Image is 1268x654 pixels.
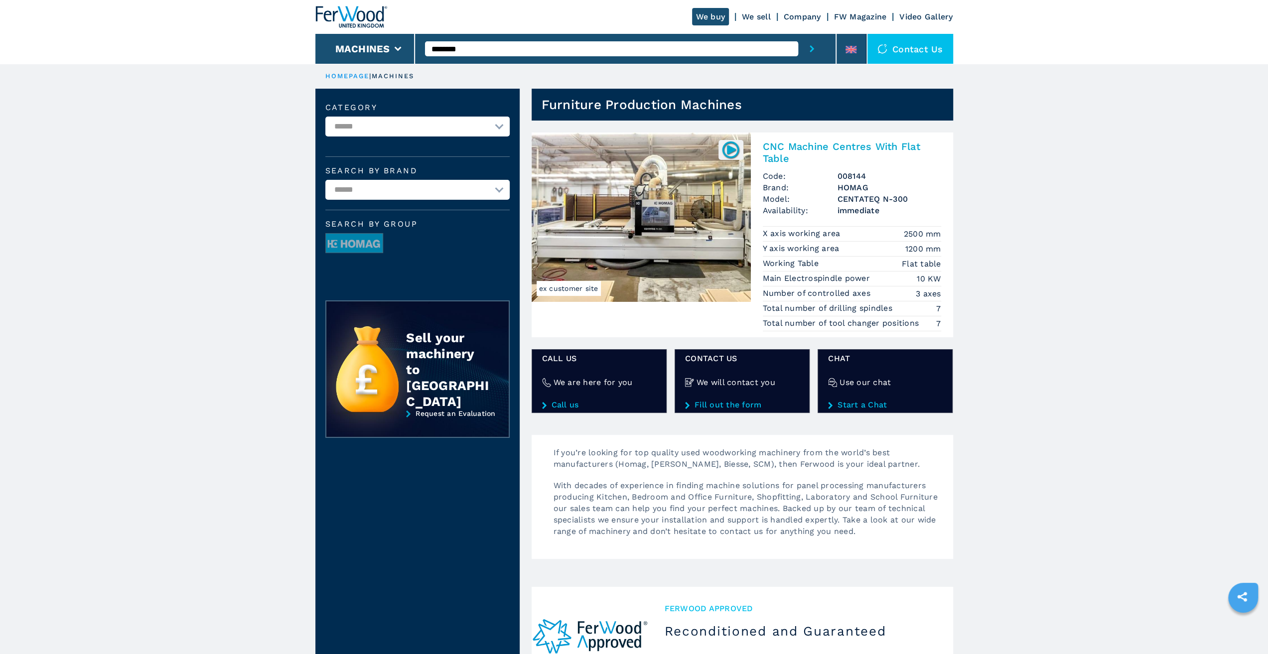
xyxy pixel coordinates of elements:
[665,603,937,614] span: Ferwood Approved
[867,34,953,64] div: Contact us
[325,72,370,80] a: HOMEPAGE
[763,303,895,314] p: Total number of drilling spindles
[406,330,489,409] div: Sell your machinery to [GEOGRAPHIC_DATA]
[542,353,656,364] span: Call us
[325,104,510,112] label: Category
[838,205,941,216] span: immediate
[838,170,941,182] h3: 008144
[899,12,953,21] a: Video Gallery
[325,167,510,175] label: Search by brand
[763,140,941,164] h2: CNC Machine Centres With Flat Table
[763,205,838,216] span: Availability:
[828,400,942,409] a: Start a Chat
[372,72,415,81] p: machines
[665,623,937,639] h3: Reconditioned and Guaranteed
[697,377,775,388] h4: We will contact you
[685,378,694,387] img: We will contact you
[840,377,891,388] h4: Use our chat
[763,243,842,254] p: Y axis working area
[544,480,953,547] p: With decades of experience in finding machine solutions for panel processing manufacturers produc...
[763,273,873,284] p: Main Electrospindle power
[537,281,601,296] span: ex customer site
[904,228,941,240] em: 2500 mm
[315,6,387,28] img: Ferwood
[838,182,941,193] h3: HOMAG
[763,288,873,299] p: Number of controlled axes
[685,400,799,409] a: Fill out the form
[685,353,799,364] span: CONTACT US
[916,288,941,299] em: 3 axes
[326,234,383,254] img: image
[542,97,742,113] h1: Furniture Production Machines
[905,243,941,255] em: 1200 mm
[784,12,821,21] a: Company
[532,132,953,337] a: CNC Machine Centres With Flat Table HOMAG CENTATEQ N-300ex customer site008144CNC Machine Centres...
[554,377,633,388] h4: We are here for you
[917,273,941,284] em: 10 KW
[877,44,887,54] img: Contact us
[763,318,922,329] p: Total number of tool changer positions
[838,193,941,205] h3: CENTATEQ N-300
[692,8,729,25] a: We buy
[542,378,551,387] img: We are here for you
[763,228,843,239] p: X axis working area
[1226,609,1261,647] iframe: Chat
[544,447,953,480] p: If you’re looking for top quality used woodworking machinery from the world’s best manufacturers ...
[936,318,941,329] em: 7
[742,12,771,21] a: We sell
[335,43,390,55] button: Machines
[542,400,656,409] a: Call us
[902,258,941,269] em: Flat table
[532,132,751,302] img: CNC Machine Centres With Flat Table HOMAG CENTATEQ N-300
[936,303,941,314] em: 7
[325,220,510,228] span: Search by group
[763,170,838,182] span: Code:
[369,72,371,80] span: |
[721,140,740,159] img: 008144
[834,12,887,21] a: FW Magazine
[798,34,826,64] button: submit-button
[763,258,822,269] p: Working Table
[1230,584,1255,609] a: sharethis
[828,353,942,364] span: CHAT
[325,409,510,445] a: Request an Evaluation
[828,378,837,387] img: Use our chat
[763,182,838,193] span: Brand:
[763,193,838,205] span: Model:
